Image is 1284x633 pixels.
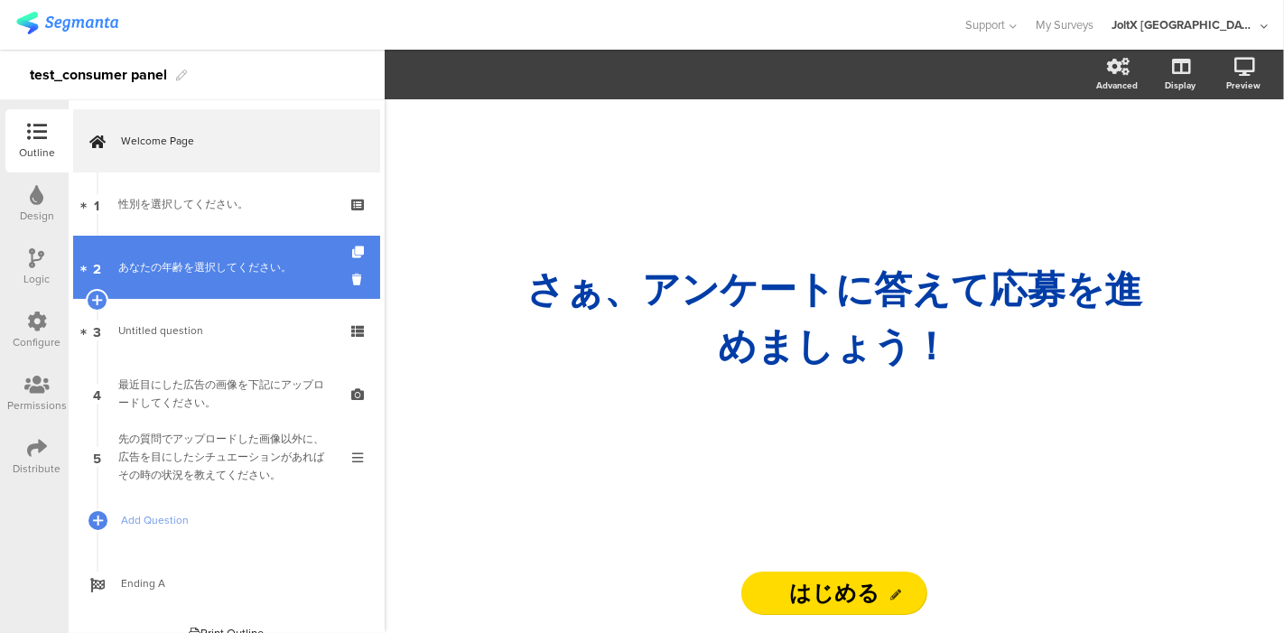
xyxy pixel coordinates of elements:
[93,384,101,404] span: 4
[73,172,380,236] a: 1 性別を選択してください。
[95,194,100,214] span: 1
[93,257,101,277] span: 2
[121,132,352,150] span: Welcome Page
[526,265,1142,369] strong: さぁ、ア ンケートに答えて応募を進めましょう！
[73,425,380,489] a: 5 先の質問でアップロードした画像以外に、広告を目にしたシチュエーションがあればその時の状況を教えてください。
[1096,79,1138,92] div: Advanced
[352,271,368,288] i: Delete
[1226,79,1261,92] div: Preview
[118,258,334,276] div: あなたの年齢を選択してください。
[14,334,61,350] div: Configure
[352,247,368,258] i: Duplicate
[93,447,101,467] span: 5
[93,321,101,340] span: 3
[30,61,167,89] div: test_consumer panel
[24,271,51,287] div: Logic
[7,397,67,414] div: Permissions
[121,511,352,529] span: Add Question
[20,208,54,224] div: Design
[118,430,334,484] div: 先の質問でアップロードした画像以外に、広告を目にしたシチュエーションがあればその時の状況を教えてください。
[73,362,380,425] a: 4 最近目にした広告の画像を下記にアップロードしてください。
[16,12,118,34] img: segmanta logo
[1112,16,1256,33] div: JoltX [GEOGRAPHIC_DATA]
[73,299,380,362] a: 3 Untitled question
[14,461,61,477] div: Distribute
[118,195,334,213] div: 性別を選択してください。
[73,236,380,299] a: 2 あなたの年齢を選択してください。
[121,574,352,592] span: Ending A
[966,16,1006,33] span: Support
[118,376,334,412] div: 最近目にした広告の画像を下記にアップロードしてください。
[1165,79,1196,92] div: Display
[73,552,380,615] a: Ending A
[741,572,927,615] input: Start
[73,109,380,172] a: Welcome Page
[19,144,55,161] div: Outline
[118,322,203,339] span: Untitled question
